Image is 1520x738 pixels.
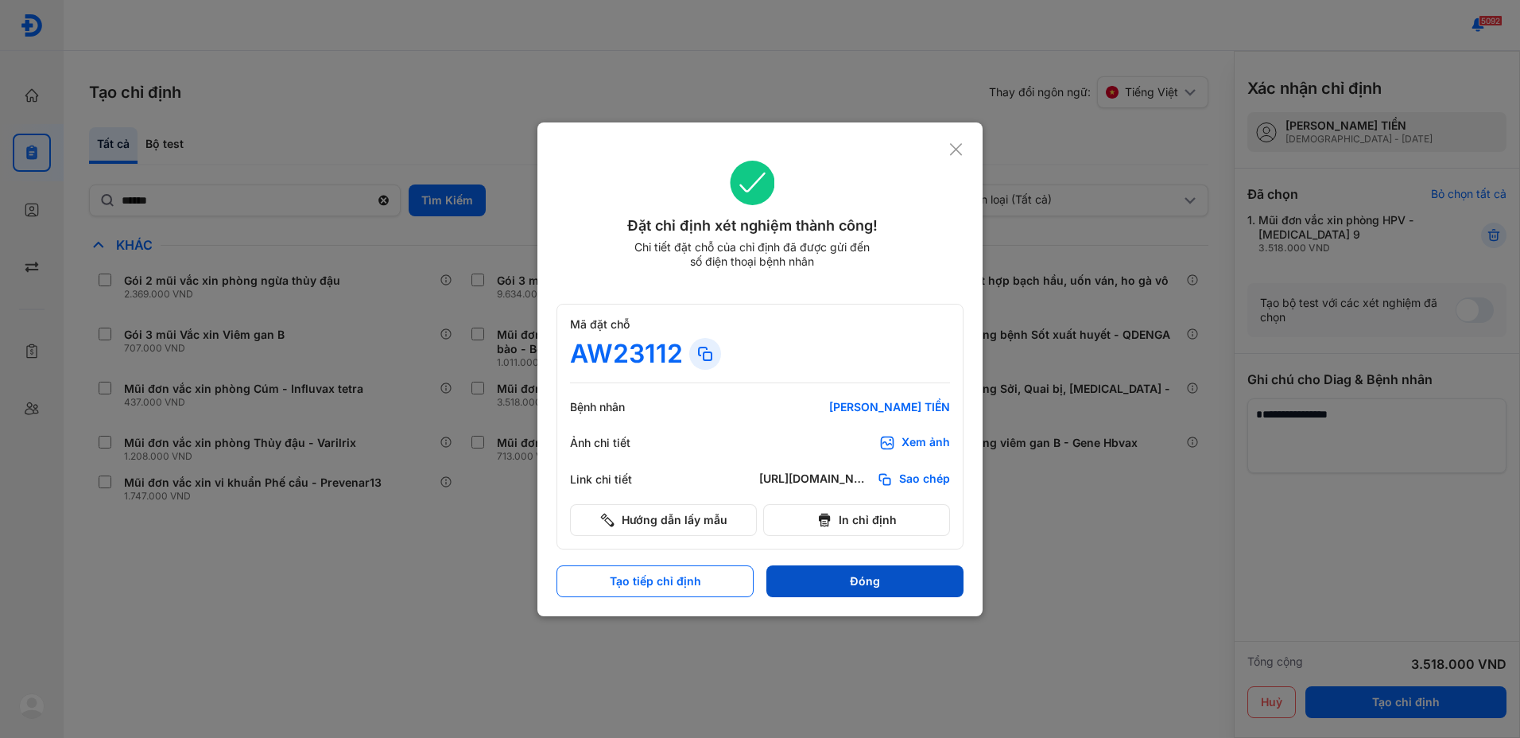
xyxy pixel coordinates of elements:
div: Bệnh nhân [570,400,665,414]
div: Chi tiết đặt chỗ của chỉ định đã được gửi đến số điện thoại bệnh nhân [627,240,877,269]
button: In chỉ định [763,504,950,536]
div: AW23112 [570,338,683,370]
div: [PERSON_NAME] TIỀN [759,400,950,414]
div: Link chi tiết [570,472,665,487]
span: Sao chép [899,472,950,487]
button: Hướng dẫn lấy mẫu [570,504,757,536]
div: Ảnh chi tiết [570,436,665,450]
div: Xem ảnh [902,435,950,451]
button: Đóng [766,565,964,597]
div: Mã đặt chỗ [570,317,950,332]
button: Tạo tiếp chỉ định [556,565,754,597]
div: [URL][DOMAIN_NAME] [759,472,871,487]
div: Đặt chỉ định xét nghiệm thành công! [556,215,948,237]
